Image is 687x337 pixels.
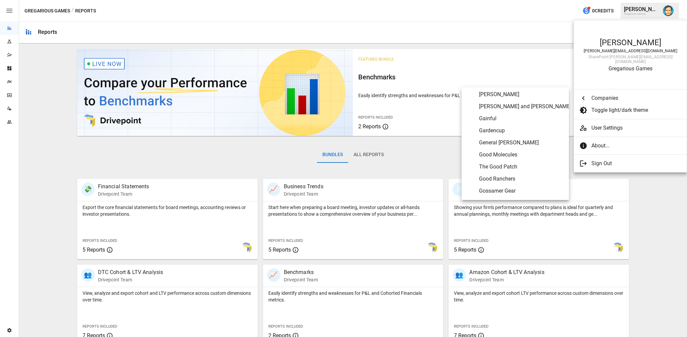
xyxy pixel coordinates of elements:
[581,65,680,72] div: Gregarious Games
[591,94,676,102] span: Companies
[479,115,564,123] span: Gainful
[581,38,680,47] div: [PERSON_NAME]
[479,103,564,111] span: [PERSON_NAME] and [PERSON_NAME]
[479,127,564,135] span: Gardencup
[479,139,564,147] span: General [PERSON_NAME]
[479,151,564,159] span: Good Molecules
[591,159,676,167] span: Sign Out
[479,90,564,98] span: [PERSON_NAME]
[479,187,564,195] span: Gossamer Gear
[591,106,676,114] span: Toggle light/dark theme
[591,142,676,150] span: About...
[591,124,681,132] span: User Settings
[581,49,680,53] div: [PERSON_NAME][EMAIL_ADDRESS][DOMAIN_NAME]
[581,55,680,64] div: SharePoint: [PERSON_NAME][EMAIL_ADDRESS][DOMAIN_NAME]
[479,163,564,171] span: The Good Patch
[479,175,564,183] span: Good Ranchers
